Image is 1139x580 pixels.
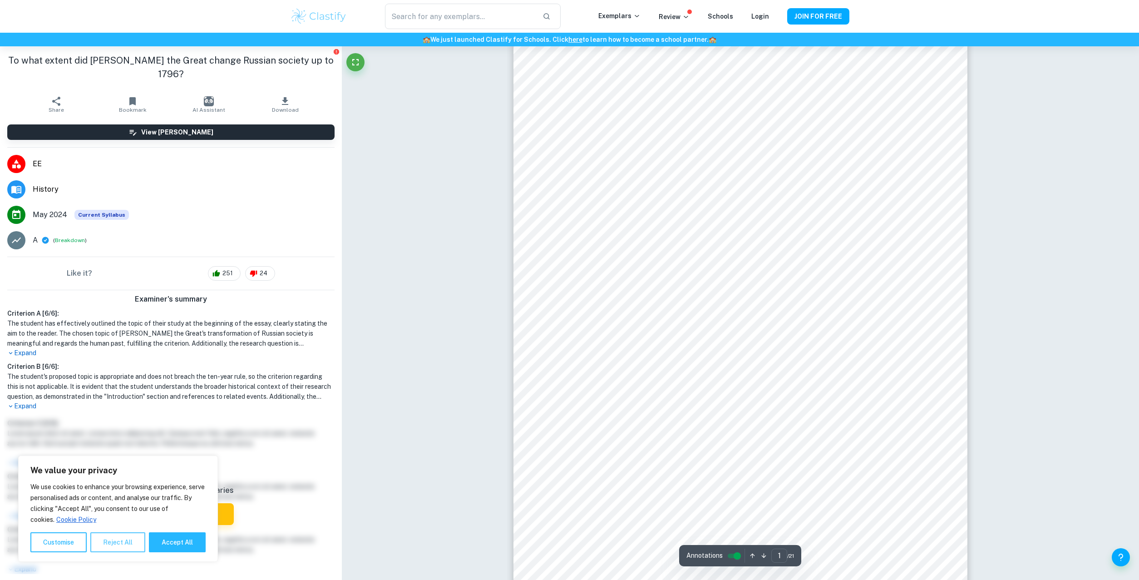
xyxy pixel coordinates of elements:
[346,53,365,71] button: Fullscreen
[55,236,85,244] button: Breakdown
[272,107,299,113] span: Download
[33,235,38,246] p: A
[7,372,335,402] h1: The student's proposed topic is appropriate and does not breach the ten-year rule, so the criteri...
[1112,548,1130,566] button: Help and Feedback
[53,236,87,245] span: ( )
[4,294,338,305] h6: Examiner's summary
[7,318,335,348] h1: The student has effectively outlined the topic of their study at the beginning of the essay, clea...
[204,96,214,106] img: AI Assistant
[33,209,67,220] span: May 2024
[217,269,238,278] span: 251
[33,184,335,195] span: History
[686,551,723,560] span: Annotations
[290,7,348,25] img: Clastify logo
[30,481,206,525] p: We use cookies to enhance your browsing experience, serve personalised ads or content, and analys...
[192,107,225,113] span: AI Assistant
[30,532,87,552] button: Customise
[149,532,206,552] button: Accept All
[787,552,794,560] span: / 21
[709,36,716,43] span: 🏫
[33,159,335,169] span: EE
[7,402,335,411] p: Expand
[7,124,335,140] button: View [PERSON_NAME]
[333,48,340,55] button: Report issue
[30,465,206,476] p: We value your privacy
[708,13,733,20] a: Schools
[7,348,335,358] p: Expand
[245,266,275,281] div: 24
[119,107,147,113] span: Bookmark
[171,92,247,117] button: AI Assistant
[659,12,690,22] p: Review
[74,210,129,220] div: This exemplar is based on the current syllabus. Feel free to refer to it for inspiration/ideas wh...
[247,92,323,117] button: Download
[2,35,1137,45] h6: We just launched Clastify for Schools. Click to learn how to become a school partner.
[751,13,769,20] a: Login
[74,210,129,220] span: Current Syllabus
[7,362,335,372] h6: Criterion B [ 6 / 6 ]:
[423,36,430,43] span: 🏫
[568,36,582,43] a: here
[18,456,218,562] div: We value your privacy
[208,266,241,281] div: 251
[90,532,145,552] button: Reject All
[787,8,849,25] button: JOIN FOR FREE
[94,92,171,117] button: Bookmark
[141,127,213,137] h6: View [PERSON_NAME]
[385,4,535,29] input: Search for any exemplars...
[598,11,641,21] p: Exemplars
[255,269,272,278] span: 24
[49,107,64,113] span: Share
[7,308,335,318] h6: Criterion A [ 6 / 6 ]:
[67,268,92,279] h6: Like it?
[18,92,94,117] button: Share
[56,516,97,524] a: Cookie Policy
[7,54,335,81] h1: To what extent did [PERSON_NAME] the Great change Russian society up to 1796?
